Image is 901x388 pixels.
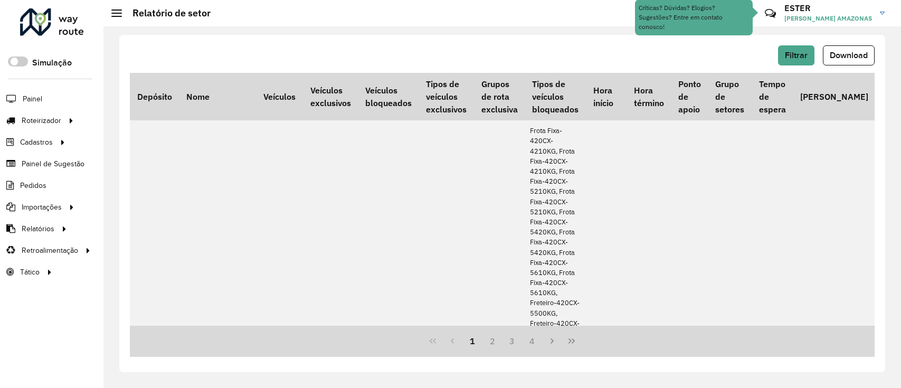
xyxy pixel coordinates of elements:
[20,267,40,278] span: Tático
[830,51,868,60] span: Download
[502,331,523,351] button: 3
[23,93,42,105] span: Painel
[671,73,708,120] th: Ponto de apoio
[793,73,875,120] th: [PERSON_NAME]
[256,73,302,120] th: Veículos
[708,73,752,120] th: Grupo de setores
[784,3,872,13] h3: ESTER
[759,2,782,25] a: Contato Rápido
[22,223,54,234] span: Relatórios
[130,73,179,120] th: Depósito
[562,331,582,351] button: Last Page
[752,73,793,120] th: Tempo de espera
[542,331,562,351] button: Next Page
[482,331,502,351] button: 2
[122,7,211,19] h2: Relatório de setor
[462,331,482,351] button: 1
[179,73,256,120] th: Nome
[22,115,61,126] span: Roteirizador
[303,73,358,120] th: Veículos exclusivos
[22,245,78,256] span: Retroalimentação
[22,158,84,169] span: Painel de Sugestão
[32,56,72,69] label: Simulação
[20,137,53,148] span: Cadastros
[474,73,525,120] th: Grupos de rota exclusiva
[20,180,46,191] span: Pedidos
[784,14,872,23] span: [PERSON_NAME] AMAZONAS
[525,73,585,120] th: Tipos de veículos bloqueados
[22,202,62,213] span: Importações
[778,45,814,65] button: Filtrar
[586,73,627,120] th: Hora início
[785,51,808,60] span: Filtrar
[419,73,474,120] th: Tipos de veículos exclusivos
[627,73,671,120] th: Hora término
[522,331,542,351] button: 4
[358,73,419,120] th: Veículos bloqueados
[823,45,875,65] button: Download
